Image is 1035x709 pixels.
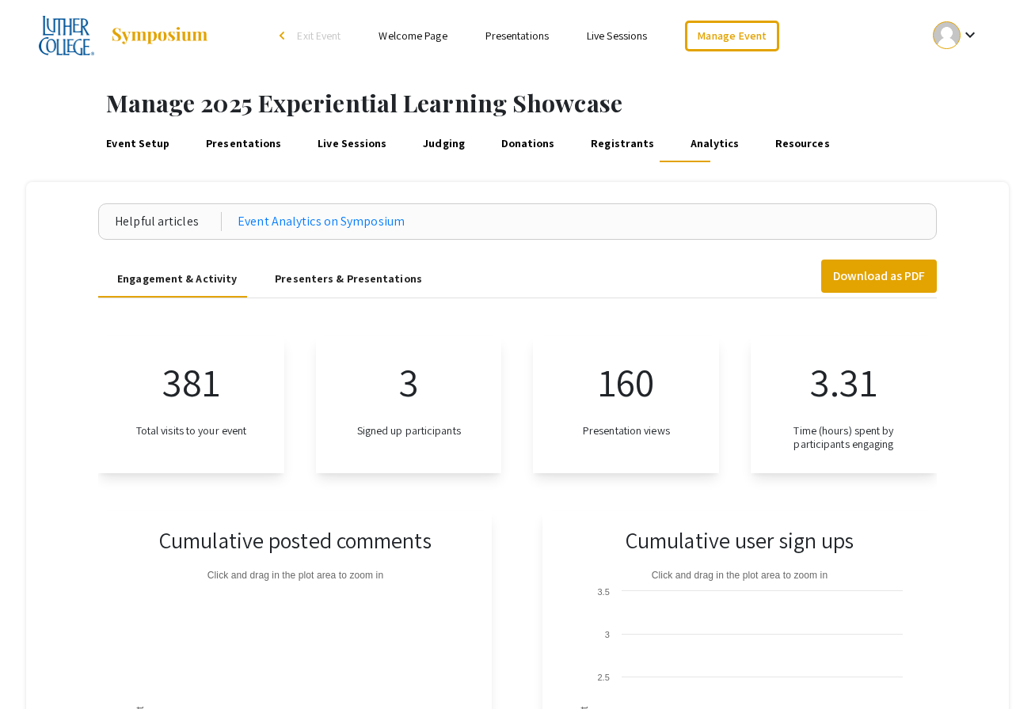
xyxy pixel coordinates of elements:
[316,336,502,473] app-numeric-analytics: Signed up participants
[207,570,383,581] text: Click and drag in the plot area to zoom in
[39,16,210,55] a: 2025 Experiential Learning Showcase
[688,124,741,162] a: Analytics
[117,271,237,287] div: Engagement & Activity
[357,424,461,438] h3: Signed up participants
[204,124,284,162] a: Presentations
[136,424,247,438] h3: Total visits to your event
[39,16,95,55] img: 2025 Experiential Learning Showcase
[810,352,877,411] p: 3.31
[821,260,937,293] button: Download as PDF
[598,673,611,682] text: 2.5
[685,21,778,51] a: Manage Event
[315,124,390,162] a: Live Sessions
[626,527,854,554] h3: Cumulative user sign ups
[280,31,289,40] div: arrow_back_ios
[498,124,557,162] a: Donations
[776,424,911,451] h3: Time (hours) spent by participants engaging
[379,28,447,43] a: Welcome Page
[159,527,432,554] h3: Cumulative posted comments
[275,271,422,287] div: Presenters & Presentations
[238,212,405,231] a: Event Analytics on Symposium
[599,352,654,411] p: 160
[110,26,209,45] img: Symposium by ForagerOne
[587,28,647,43] a: Live Sessions
[772,124,831,162] a: Resources
[751,336,937,473] app-numeric-analytics: Time (hours) spent by participants engaging
[98,336,284,473] app-numeric-analytics: Total visits to your event
[583,424,670,438] h3: Presentation views
[485,28,549,43] a: Presentations
[533,336,719,473] app-numeric-analytics: Presentation views
[297,28,341,43] span: Exit Event
[916,17,996,53] button: Expand account dropdown
[598,587,611,597] text: 3.5
[420,124,467,162] a: Judging
[588,124,657,162] a: Registrants
[652,570,828,581] text: Click and drag in the plot area to zoom in
[115,212,222,231] div: Helpful articles
[162,352,219,411] p: 381
[605,630,610,639] text: 3
[106,89,1035,117] h1: Manage 2025 Experiential Learning Showcase
[961,25,980,44] mat-icon: Expand account dropdown
[399,352,419,411] p: 3
[104,124,173,162] a: Event Setup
